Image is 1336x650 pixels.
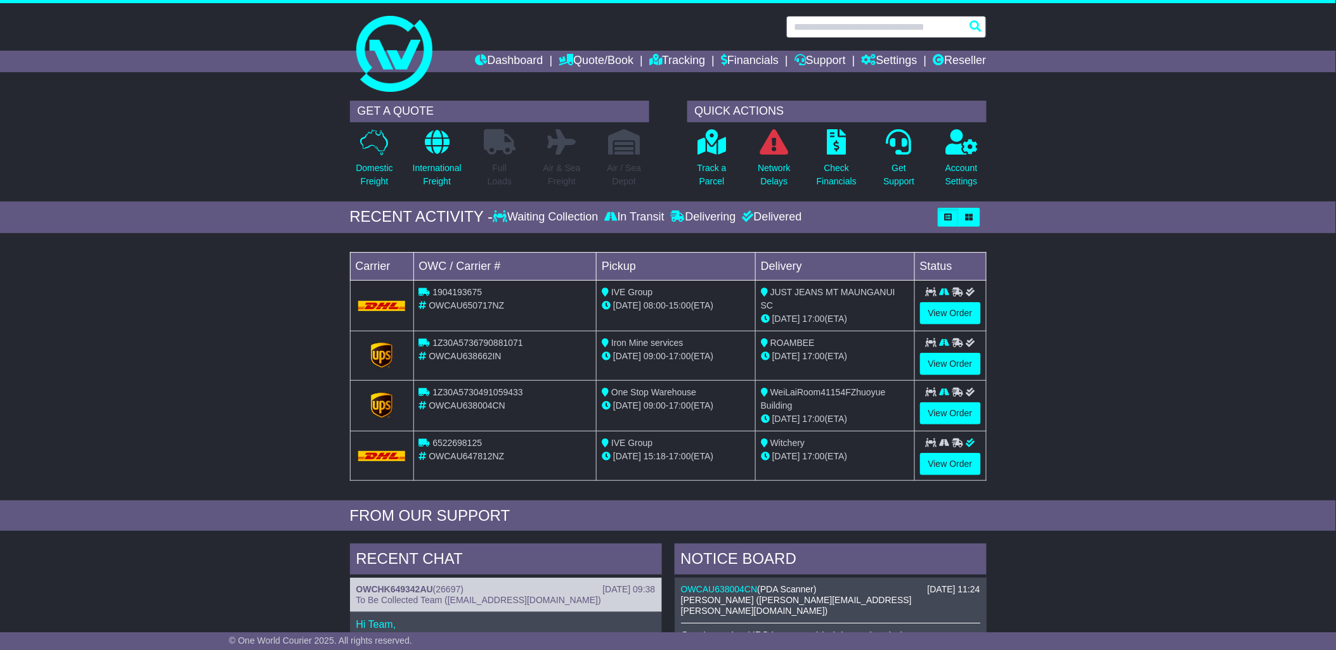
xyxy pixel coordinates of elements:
div: GET A QUOTE [350,101,649,122]
span: 6522698125 [432,438,482,448]
span: [PERSON_NAME] ([PERSON_NAME][EMAIL_ADDRESS][PERSON_NAME][DOMAIN_NAME]) [681,595,912,616]
td: Carrier [350,252,413,280]
a: View Order [920,453,981,475]
p: Get Support [883,162,914,188]
span: 08:00 [644,300,666,310]
p: Check Financials [817,162,857,188]
a: CheckFinancials [816,129,857,195]
div: (ETA) [761,350,909,363]
p: Network Delays [758,162,790,188]
td: Pickup [597,252,756,280]
span: 1Z30A5730491059433 [432,387,522,397]
span: Witchery [770,438,805,448]
div: Waiting Collection [493,210,601,224]
div: - (ETA) [602,299,750,312]
td: Delivery [755,252,914,280]
div: NOTICE BOARD [675,544,987,578]
p: International Freight [413,162,462,188]
div: [DATE] 11:24 [927,584,980,595]
a: Reseller [933,51,986,72]
a: Quote/Book [559,51,633,72]
span: IVE Group [611,287,652,297]
span: 15:18 [644,451,666,461]
span: 1Z30A5736790881071 [432,338,522,348]
span: OWCAU647812NZ [429,451,504,461]
td: Status [914,252,986,280]
img: GetCarrierServiceLogo [371,343,392,368]
div: ( ) [356,584,656,595]
div: (ETA) [761,412,909,426]
span: JUST JEANS MT MAUNGANUI SC [761,287,895,310]
span: OWCAU638004CN [429,400,505,411]
span: [DATE] [772,451,800,461]
span: 17:00 [669,351,691,361]
a: OWCAU638004CN [681,584,758,594]
a: View Order [920,353,981,375]
div: RECENT ACTIVITY - [350,208,493,226]
div: Delivered [739,210,802,224]
span: [DATE] [772,414,800,424]
a: Settings [862,51,918,72]
span: 09:00 [644,351,666,361]
span: 17:00 [803,351,825,361]
p: Track a Parcel [697,162,727,188]
span: 17:00 [803,314,825,324]
a: View Order [920,302,981,324]
span: 17:00 [803,414,825,424]
span: IVE Group [611,438,652,448]
span: [DATE] [613,451,641,461]
img: DHL.png [358,451,406,461]
div: - (ETA) [602,450,750,463]
img: GetCarrierServiceLogo [371,393,392,418]
a: DomesticFreight [355,129,393,195]
p: Air / Sea Depot [607,162,642,188]
span: WeiLaiRoom41154FZhuoyue Building [761,387,886,411]
span: One Stop Warehouse [611,387,696,397]
p: Domestic Freight [356,162,392,188]
span: 17:00 [669,400,691,411]
div: - (ETA) [602,350,750,363]
span: OWCAU638662IN [429,351,501,361]
span: 09:00 [644,400,666,411]
img: DHL.png [358,301,406,311]
a: GetSupport [883,129,915,195]
p: Hi Team, [356,618,656,630]
span: Iron Mine services [611,338,684,348]
div: ( ) [681,584,980,595]
span: To Be Collected Team ([EMAIL_ADDRESS][DOMAIN_NAME]) [356,595,601,605]
span: PDA Scanner [760,584,814,594]
div: (ETA) [761,312,909,326]
td: OWC / Carrier # [413,252,597,280]
span: 15:00 [669,300,691,310]
div: In Transit [602,210,668,224]
p: Good morning UPS have provided the update below, [681,630,980,642]
p: Full Loads [484,162,516,188]
div: (ETA) [761,450,909,463]
a: View Order [920,402,981,424]
div: QUICK ACTIONS [687,101,987,122]
a: InternationalFreight [412,129,462,195]
span: 26697 [436,584,461,594]
span: [DATE] [772,314,800,324]
a: Financials [721,51,779,72]
a: Dashboard [476,51,543,72]
span: 17:00 [669,451,691,461]
span: [DATE] [613,351,641,361]
a: OWCHK649342AU [356,584,433,594]
p: Account Settings [945,162,978,188]
span: [DATE] [613,300,641,310]
div: RECENT CHAT [350,544,662,578]
span: OWCAU650717NZ [429,300,504,310]
div: - (ETA) [602,399,750,412]
div: FROM OUR SUPPORT [350,507,987,525]
a: NetworkDelays [757,129,791,195]
span: [DATE] [772,351,800,361]
p: Air & Sea Freight [543,162,581,188]
span: [DATE] [613,400,641,411]
div: [DATE] 09:38 [602,584,655,595]
a: AccountSettings [945,129,978,195]
a: Tracking [649,51,705,72]
a: Track aParcel [697,129,727,195]
span: © One World Courier 2025. All rights reserved. [229,635,412,646]
a: Support [794,51,846,72]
